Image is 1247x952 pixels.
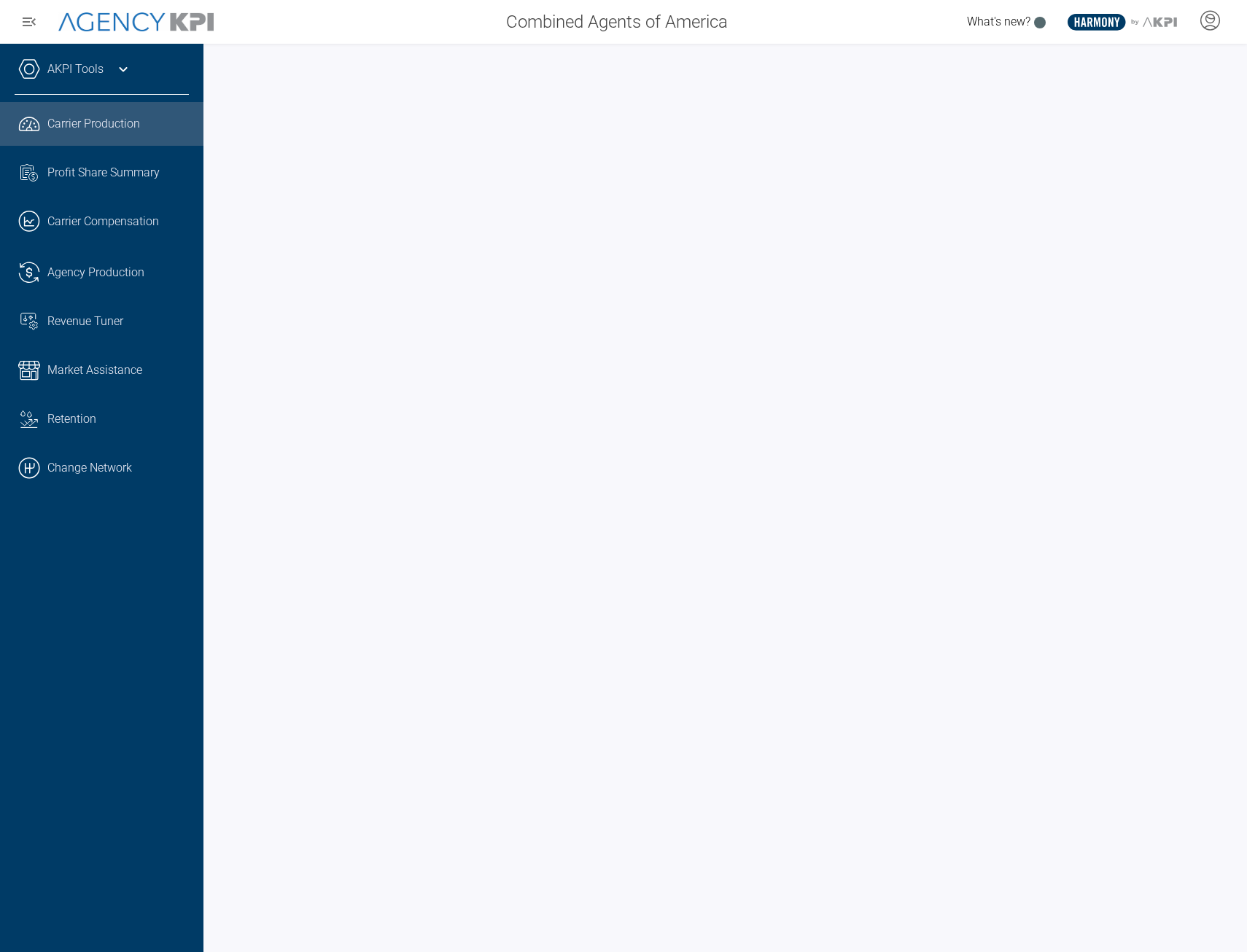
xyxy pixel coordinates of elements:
[58,12,214,32] img: AgencyKPI
[47,313,123,330] span: Revenue Tuner
[47,164,160,182] span: Profit Share Summary
[47,115,140,133] span: Carrier Production
[47,61,104,78] a: AKPI Tools
[47,410,189,428] div: Retention
[47,362,142,379] span: Market Assistance
[506,9,728,35] span: Combined Agents of America
[47,264,144,281] span: Agency Production
[967,15,1030,28] span: What's new?
[47,213,159,230] span: Carrier Compensation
